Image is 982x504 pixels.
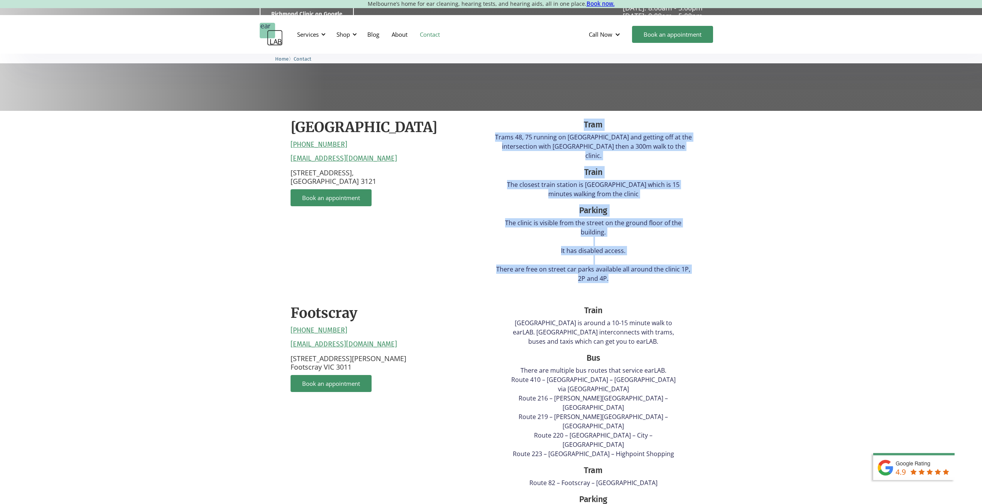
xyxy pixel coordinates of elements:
[507,366,679,458] p: There are multiple bus routes that service earLAB. Route 410 – [GEOGRAPHIC_DATA] – [GEOGRAPHIC_DA...
[291,375,372,392] a: Book an appointment
[291,189,372,206] a: Book an appointment
[414,23,446,46] a: Contact
[589,31,612,38] div: Call Now
[294,55,311,62] a: Contact
[336,31,350,38] div: Shop
[260,5,354,23] a: Richmond Clinic on Google
[495,204,692,217] div: Parking
[632,26,713,43] a: Book an appointment
[275,55,294,63] li: 〉
[332,23,359,46] div: Shop
[495,119,692,131] div: Tram
[291,169,487,185] p: [STREET_ADDRESS], [GEOGRAPHIC_DATA] 3121
[583,23,628,46] div: Call Now
[291,355,487,371] p: [STREET_ADDRESS][PERSON_NAME] Footscray VIC 3011
[291,141,347,149] a: [PHONE_NUMBER]
[495,132,692,160] p: Trams 48, 75 running on [GEOGRAPHIC_DATA] and getting off at the intersection with [GEOGRAPHIC_DA...
[297,31,319,38] div: Services
[294,56,311,62] span: Contact
[260,23,283,46] a: home
[361,23,385,46] a: Blog
[495,180,692,199] p: The closest train station is [GEOGRAPHIC_DATA] which is 15 minutes walking from the clinic
[507,478,679,487] p: Route 82 – Footscray – [GEOGRAPHIC_DATA]
[291,119,438,137] h2: [GEOGRAPHIC_DATA]
[495,218,692,283] p: The clinic is visible from the street on the ground floor of the building. It has disabled access...
[291,340,397,349] a: [EMAIL_ADDRESS][DOMAIN_NAME]
[385,23,414,46] a: About
[495,166,692,178] div: Train
[507,304,679,317] div: Train
[291,326,347,335] a: [PHONE_NUMBER]
[507,318,679,346] p: [GEOGRAPHIC_DATA] is around a 10-15 minute walk to earLAB. [GEOGRAPHIC_DATA] interconnects with t...
[291,304,357,322] h2: Footscray
[292,23,328,46] div: Services
[507,352,679,364] div: Bus
[275,56,289,62] span: Home
[507,464,679,477] div: Tram
[275,55,289,62] a: Home
[291,154,397,163] a: [EMAIL_ADDRESS][DOMAIN_NAME]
